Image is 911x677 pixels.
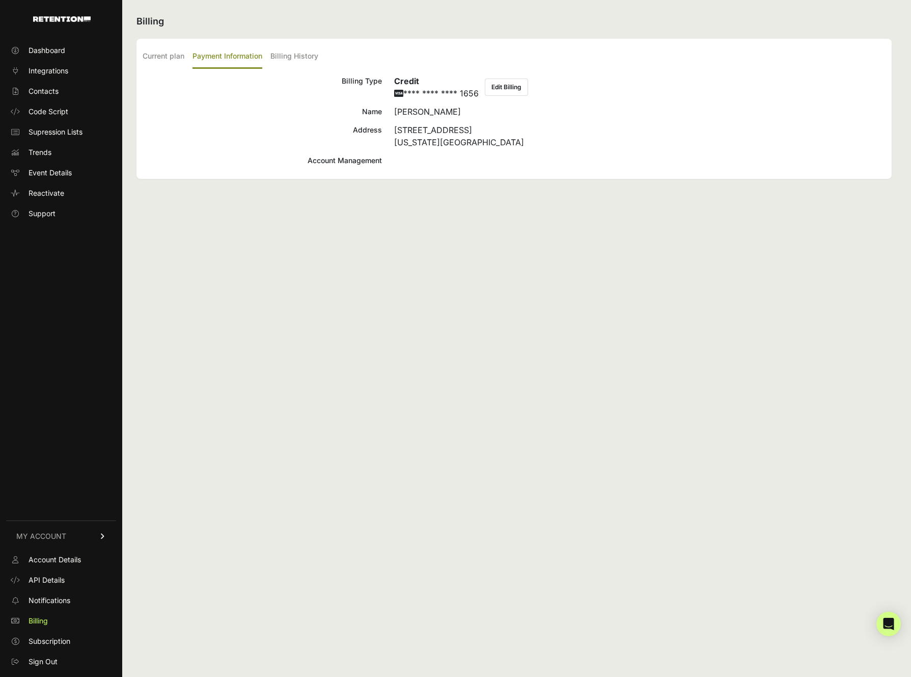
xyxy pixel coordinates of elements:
[29,657,58,667] span: Sign Out
[6,592,116,609] a: Notifications
[6,103,116,120] a: Code Script
[29,616,48,626] span: Billing
[6,42,116,59] a: Dashboard
[876,612,901,636] div: Open Intercom Messenger
[6,520,116,552] a: MY ACCOUNT
[29,147,51,158] span: Trends
[29,555,81,565] span: Account Details
[192,45,262,69] label: Payment Information
[6,633,116,649] a: Subscription
[16,531,66,541] span: MY ACCOUNT
[394,124,886,148] div: [STREET_ADDRESS] [US_STATE][GEOGRAPHIC_DATA]
[6,83,116,99] a: Contacts
[143,45,184,69] label: Current plan
[29,636,70,646] span: Subscription
[143,154,382,167] div: Account Management
[6,654,116,670] a: Sign Out
[6,185,116,201] a: Reactivate
[394,75,479,87] h6: Credit
[143,75,382,99] div: Billing Type
[29,86,59,96] span: Contacts
[29,127,82,137] span: Supression Lists
[6,165,116,181] a: Event Details
[6,205,116,222] a: Support
[485,79,528,96] button: Edit Billing
[6,63,116,79] a: Integrations
[6,572,116,588] a: API Details
[29,66,68,76] span: Integrations
[143,106,382,118] div: Name
[29,209,56,219] span: Support
[6,552,116,568] a: Account Details
[270,45,318,69] label: Billing History
[136,14,892,29] h2: Billing
[29,595,70,606] span: Notifications
[6,124,116,140] a: Supression Lists
[29,45,65,56] span: Dashboard
[29,188,64,198] span: Reactivate
[6,613,116,629] a: Billing
[143,124,382,148] div: Address
[29,168,72,178] span: Event Details
[29,575,65,585] span: API Details
[6,144,116,161] a: Trends
[394,106,886,118] div: [PERSON_NAME]
[33,16,91,22] img: Retention.com
[29,107,68,117] span: Code Script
